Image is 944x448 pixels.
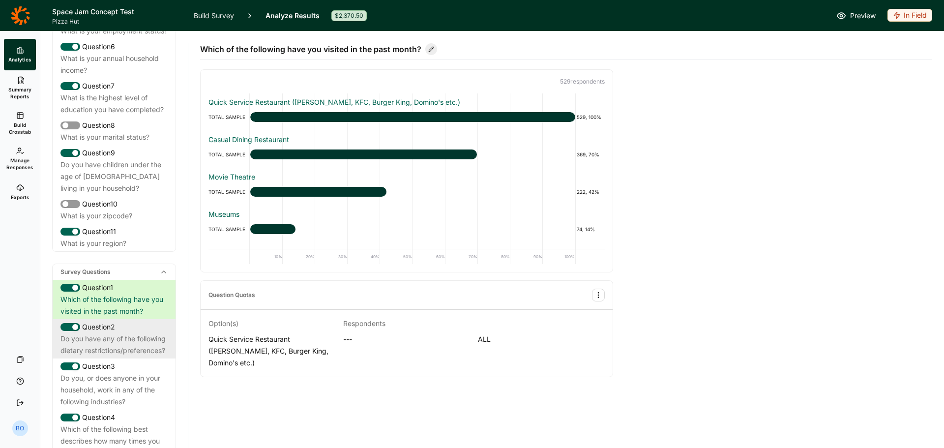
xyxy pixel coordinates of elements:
div: Question 4 [60,412,168,423]
div: 70% [445,249,478,264]
div: 90% [510,249,543,264]
div: 40% [348,249,380,264]
span: Manage Responses [6,157,33,171]
span: Pizza Hut [52,18,182,26]
p: 529 respondent s [208,78,605,86]
div: What is your region? [60,238,168,249]
div: Do you have any of the following dietary restrictions/preferences? [60,333,168,357]
div: What is your zipcode? [60,210,168,222]
div: 80% [478,249,510,264]
div: Question 7 [60,80,168,92]
span: Summary Reports [8,86,32,100]
a: Manage Responses [4,141,36,177]
div: TOTAL SAMPLE [208,186,250,198]
span: Exports [11,194,29,201]
div: 60% [413,249,445,264]
div: 369, 70% [575,149,605,160]
span: Preview [850,10,876,22]
div: Survey Questions [53,264,176,280]
div: Movie Theatre [208,172,605,182]
div: 10% [250,249,283,264]
div: 50% [380,249,413,264]
div: Do you have children under the age of [DEMOGRAPHIC_DATA] living in your household? [60,159,168,194]
div: BO [12,420,28,436]
span: Analytics [8,56,31,63]
div: Quick Service Restaurant ([PERSON_NAME], KFC, Burger King, Domino's etc.) [208,97,605,107]
div: 74, 14% [575,223,605,235]
div: Question 8 [60,119,168,131]
div: Respondents [343,318,470,329]
div: 20% [283,249,315,264]
a: Summary Reports [4,70,36,106]
a: Build Crosstab [4,106,36,141]
div: Which of the following have you visited in the past month? [60,294,168,317]
div: Do you, or does anyone in your household, work in any of the following industries? [60,372,168,408]
div: 222, 42% [575,186,605,198]
div: 100% [543,249,575,264]
button: In Field [887,9,932,23]
div: 529, 100% [575,111,605,123]
div: Question 1 [60,282,168,294]
div: TOTAL SAMPLE [208,223,250,235]
div: Question Quotas [208,291,255,299]
div: Casual Dining Restaurant [208,135,605,145]
a: Preview [836,10,876,22]
div: What is the highest level of education you have completed? [60,92,168,116]
div: TOTAL SAMPLE [208,111,250,123]
div: 30% [315,249,348,264]
div: --- [343,333,470,369]
span: ALL [478,333,605,369]
div: Question 3 [60,360,168,372]
a: Analytics [4,39,36,70]
div: $2,370.50 [331,10,367,21]
div: Pubs and bars [208,247,605,257]
span: Quick Service Restaurant ([PERSON_NAME], KFC, Burger King, Domino's etc.) [208,335,328,367]
div: Question 6 [60,41,168,53]
h1: Space Jam Concept Test [52,6,182,18]
span: Build Crosstab [8,121,32,135]
div: Museums [208,209,605,219]
span: Which of the following have you visited in the past month? [200,43,421,55]
div: Question 9 [60,147,168,159]
div: TOTAL SAMPLE [208,149,250,160]
div: What is your annual household income? [60,53,168,76]
div: In Field [887,9,932,22]
div: Question 2 [60,321,168,333]
button: Quota Options [592,289,605,301]
div: What is your marital status? [60,131,168,143]
div: Question 10 [60,198,168,210]
div: Question 11 [60,226,168,238]
div: Option(s) [208,318,335,329]
a: Exports [4,177,36,208]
